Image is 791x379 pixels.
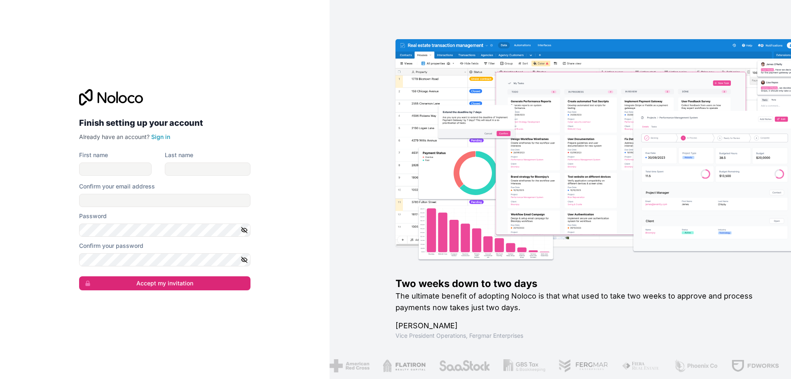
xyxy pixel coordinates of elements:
[79,276,250,290] button: Accept my invitation
[395,277,765,290] h1: Two weeks down to two days
[79,162,152,176] input: given-name
[165,162,250,176] input: family-name
[395,290,765,313] h2: The ultimate benefit of adopting Noloco is that what used to take two weeks to approve and proces...
[395,320,765,332] h1: [PERSON_NAME]
[382,359,425,372] img: /assets/flatiron-C8eUkumj.png
[503,359,545,372] img: /assets/gbstax-C-GtDUiK.png
[558,359,608,372] img: /assets/fergmar-CudnrXN5.png
[79,133,150,140] span: Already have an account?
[79,224,250,237] input: Password
[165,151,193,159] label: Last name
[329,359,369,372] img: /assets/american-red-cross-BAupjrZR.png
[151,133,170,140] a: Sign in
[730,359,779,372] img: /assets/fdworks-Bi04fVtw.png
[79,151,108,159] label: First name
[79,212,107,220] label: Password
[79,194,250,207] input: Email address
[673,359,718,372] img: /assets/phoenix-BREaitsQ.png
[79,253,250,266] input: Confirm password
[79,242,143,250] label: Confirm your password
[621,359,660,372] img: /assets/fiera-fwj2N5v4.png
[79,182,155,191] label: Confirm your email address
[79,115,250,130] h2: Finish setting up your account
[395,332,765,340] h1: Vice President Operations , Fergmar Enterprises
[438,359,490,372] img: /assets/saastock-C6Zbiodz.png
